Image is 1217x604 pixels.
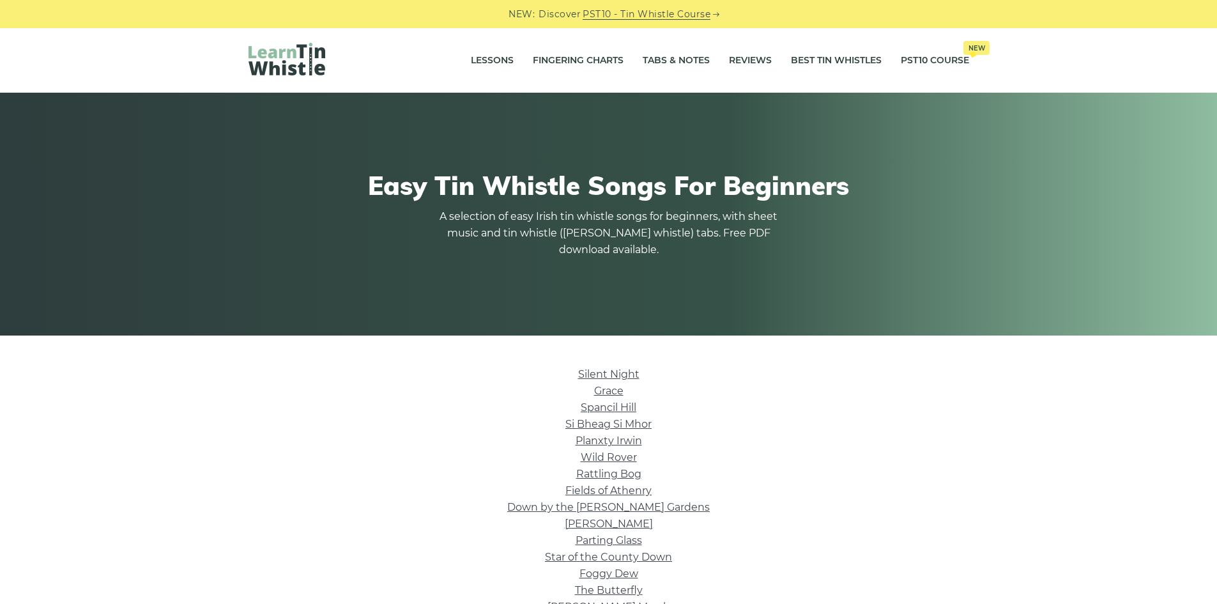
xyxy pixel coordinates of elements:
[901,45,969,77] a: PST10 CourseNew
[729,45,772,77] a: Reviews
[579,568,638,580] a: Foggy Dew
[576,468,641,480] a: Rattling Bog
[594,385,624,397] a: Grace
[533,45,624,77] a: Fingering Charts
[565,418,652,430] a: Si­ Bheag Si­ Mhor
[565,484,652,497] a: Fields of Athenry
[249,170,969,201] h1: Easy Tin Whistle Songs For Beginners
[576,534,642,546] a: Parting Glass
[581,401,636,414] a: Spancil Hill
[436,208,781,258] p: A selection of easy Irish tin whistle songs for beginners, with sheet music and tin whistle ([PER...
[471,45,514,77] a: Lessons
[565,518,653,530] a: [PERSON_NAME]
[507,501,710,513] a: Down by the [PERSON_NAME] Gardens
[249,43,325,75] img: LearnTinWhistle.com
[576,435,642,447] a: Planxty Irwin
[791,45,882,77] a: Best Tin Whistles
[575,584,643,596] a: The Butterfly
[581,451,637,463] a: Wild Rover
[578,368,639,380] a: Silent Night
[963,41,990,55] span: New
[545,551,672,563] a: Star of the County Down
[643,45,710,77] a: Tabs & Notes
